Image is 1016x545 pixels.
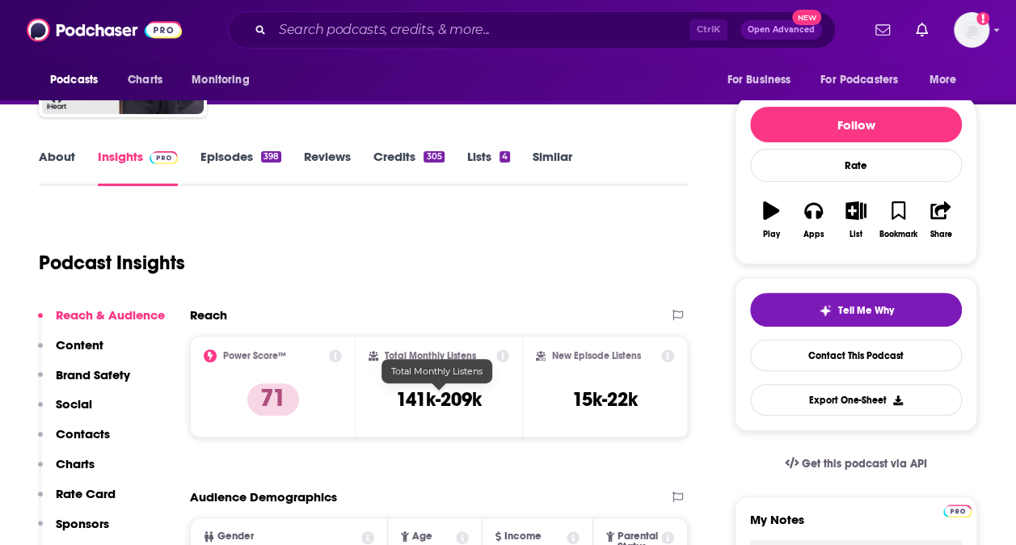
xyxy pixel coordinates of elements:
h2: Reach [190,307,227,323]
div: Apps [803,230,824,239]
h2: Audience Demographics [190,489,337,505]
img: Podchaser - Follow, Share and Rate Podcasts [27,15,182,45]
button: tell me why sparkleTell Me Why [750,293,962,327]
button: open menu [180,65,270,95]
span: Open Advanced [748,26,815,34]
a: Episodes398 [200,149,281,186]
a: InsightsPodchaser Pro [98,149,178,186]
a: About [39,149,75,186]
a: Contact This Podcast [750,340,962,371]
input: Search podcasts, credits, & more... [272,17,689,43]
span: Total Monthly Listens [391,365,483,377]
button: Play [750,191,792,249]
svg: Add a profile image [976,12,989,25]
img: tell me why sparkle [819,304,832,317]
a: Pro website [943,502,972,518]
button: Social [38,396,92,426]
div: Bookmark [879,230,917,239]
button: List [835,191,877,249]
span: Logged in as Morgan16 [954,12,989,48]
span: More [930,69,957,91]
h2: Total Monthly Listens [385,350,476,361]
h1: Podcast Insights [39,251,185,275]
img: Podchaser Pro [150,151,178,164]
button: Bookmark [877,191,919,249]
span: Gender [217,531,254,542]
span: Age [412,531,432,542]
button: Show profile menu [954,12,989,48]
p: Contacts [56,426,110,441]
p: Content [56,337,103,353]
div: 398 [261,151,281,163]
button: Content [38,337,103,367]
a: Similar [533,149,572,186]
p: Brand Safety [56,367,130,382]
button: open menu [810,65,921,95]
img: User Profile [954,12,989,48]
span: New [792,10,821,25]
a: Get this podcast via API [772,444,940,484]
span: For Podcasters [820,69,898,91]
button: Reach & Audience [38,307,165,337]
div: 4 [500,151,510,163]
button: open menu [39,65,119,95]
h2: Power Score™ [223,350,286,361]
button: Brand Safety [38,367,130,397]
div: Share [930,230,951,239]
span: Get this podcast via API [802,457,927,471]
p: Charts [56,456,95,471]
a: Lists4 [467,149,510,186]
div: Search podcasts, credits, & more... [228,11,836,49]
span: Tell Me Why [838,304,894,317]
div: Rate [750,149,962,182]
p: 71 [247,383,299,416]
span: Monitoring [192,69,249,91]
a: Credits305 [373,149,444,186]
p: Sponsors [56,516,109,531]
button: open menu [715,65,811,95]
h2: New Episode Listens [552,350,641,361]
h3: 15k-22k [572,387,638,412]
label: My Notes [750,512,962,540]
button: Export One-Sheet [750,384,962,416]
img: Podchaser Pro [943,505,972,518]
p: Social [56,396,92,412]
span: Podcasts [50,69,98,91]
button: Charts [38,456,95,486]
a: Reviews [304,149,351,186]
button: Rate Card [38,486,116,516]
button: open menu [918,65,977,95]
a: Show notifications dropdown [909,16,934,44]
span: For Business [727,69,790,91]
button: Open AdvancedNew [740,20,822,40]
button: Share [920,191,962,249]
div: 305 [424,151,444,163]
button: Follow [750,107,962,142]
h3: 141k-209k [396,387,482,412]
span: Income [504,531,542,542]
span: Ctrl K [689,19,727,40]
a: Show notifications dropdown [869,16,896,44]
p: Reach & Audience [56,307,165,323]
p: Rate Card [56,486,116,501]
button: Contacts [38,426,110,456]
div: Play [763,230,780,239]
a: Charts [117,65,172,95]
button: Apps [792,191,834,249]
div: List [849,230,862,239]
span: Charts [128,69,162,91]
